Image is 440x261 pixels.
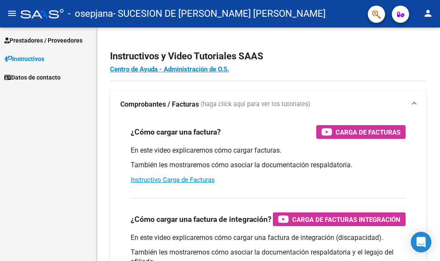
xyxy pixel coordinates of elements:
p: También les mostraremos cómo asociar la documentación respaldatoria. [131,160,406,170]
mat-icon: person [423,8,433,18]
strong: Comprobantes / Facturas [120,100,199,109]
h3: ¿Cómo cargar una factura? [131,126,221,138]
h3: ¿Cómo cargar una factura de integración? [131,213,272,225]
span: Instructivos [4,54,44,64]
p: En este video explicaremos cómo cargar facturas. [131,146,406,155]
p: En este video explicaremos cómo cargar una factura de integración (discapacidad). [131,233,406,243]
h2: Instructivos y Video Tutoriales SAAS [110,48,426,64]
button: Carga de Facturas Integración [273,212,406,226]
div: Open Intercom Messenger [411,232,431,252]
a: Instructivo Carga de Facturas [131,176,215,184]
mat-icon: menu [7,8,17,18]
span: Carga de Facturas [336,127,400,138]
span: Datos de contacto [4,73,61,82]
span: - osepjana [68,4,113,23]
mat-expansion-panel-header: Comprobantes / Facturas (haga click aquí para ver los tutoriales) [110,91,426,118]
button: Carga de Facturas [316,125,406,139]
a: Centro de Ayuda - Administración de O.S. [110,65,229,73]
span: (haga click aquí para ver los tutoriales) [201,100,310,109]
span: - SUCESION DE [PERSON_NAME] [PERSON_NAME] [113,4,326,23]
span: Prestadores / Proveedores [4,36,82,45]
span: Carga de Facturas Integración [292,214,400,225]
